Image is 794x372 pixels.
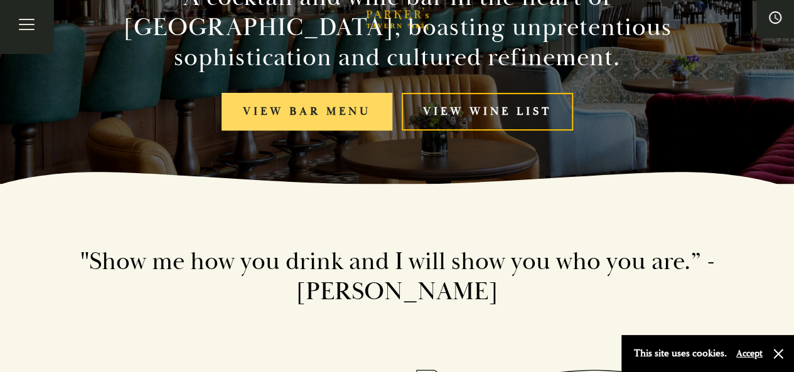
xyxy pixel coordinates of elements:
a: View bar menu [222,93,392,131]
p: This site uses cookies. [634,344,727,363]
button: Accept [736,348,763,359]
a: View Wine List [402,93,573,131]
button: Close and accept [772,348,785,360]
h2: "Show me how you drink and I will show you who you are.” - [PERSON_NAME] [40,247,755,307]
